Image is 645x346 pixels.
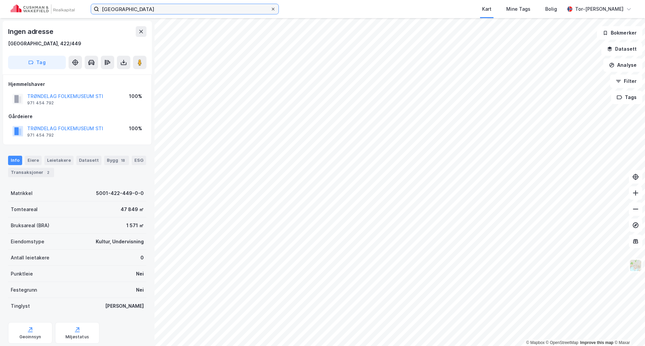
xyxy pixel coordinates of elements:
[629,259,642,272] img: Z
[27,100,54,106] div: 971 454 792
[104,156,129,165] div: Bygg
[96,238,144,246] div: Kultur, Undervisning
[19,334,41,340] div: Geoinnsyn
[8,56,66,69] button: Tag
[11,254,49,262] div: Antall leietakere
[126,221,144,230] div: 1 571 ㎡
[610,75,642,88] button: Filter
[129,92,142,100] div: 100%
[66,334,89,340] div: Miljøstatus
[11,205,38,213] div: Tomteareal
[25,156,42,165] div: Eiere
[603,58,642,72] button: Analyse
[76,156,101,165] div: Datasett
[99,4,270,14] input: Søk på adresse, matrikkel, gårdeiere, leietakere eller personer
[45,169,51,176] div: 2
[611,91,642,104] button: Tags
[546,340,578,345] a: OpenStreetMap
[597,26,642,40] button: Bokmerker
[96,189,144,197] div: 5001-422-449-0-0
[136,286,144,294] div: Nei
[11,270,33,278] div: Punktleie
[8,26,54,37] div: Ingen adresse
[44,156,74,165] div: Leietakere
[105,302,144,310] div: [PERSON_NAME]
[11,189,33,197] div: Matrikkel
[545,5,557,13] div: Bolig
[11,286,37,294] div: Festegrunn
[11,4,75,14] img: cushman-wakefield-realkapital-logo.202ea83816669bd177139c58696a8fa1.svg
[8,156,22,165] div: Info
[482,5,491,13] div: Kart
[132,156,146,165] div: ESG
[8,168,54,177] div: Transaksjoner
[506,5,530,13] div: Mine Tags
[140,254,144,262] div: 0
[121,205,144,213] div: 47 849 ㎡
[136,270,144,278] div: Nei
[27,133,54,138] div: 971 454 792
[11,238,44,246] div: Eiendomstype
[8,112,146,120] div: Gårdeiere
[580,340,613,345] a: Improve this map
[120,157,126,164] div: 18
[8,80,146,88] div: Hjemmelshaver
[601,42,642,56] button: Datasett
[11,302,30,310] div: Tinglyst
[611,314,645,346] div: Kontrollprogram for chat
[575,5,623,13] div: Tor-[PERSON_NAME]
[8,40,81,48] div: [GEOGRAPHIC_DATA], 422/449
[129,125,142,133] div: 100%
[526,340,545,345] a: Mapbox
[11,221,49,230] div: Bruksareal (BRA)
[611,314,645,346] iframe: Chat Widget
